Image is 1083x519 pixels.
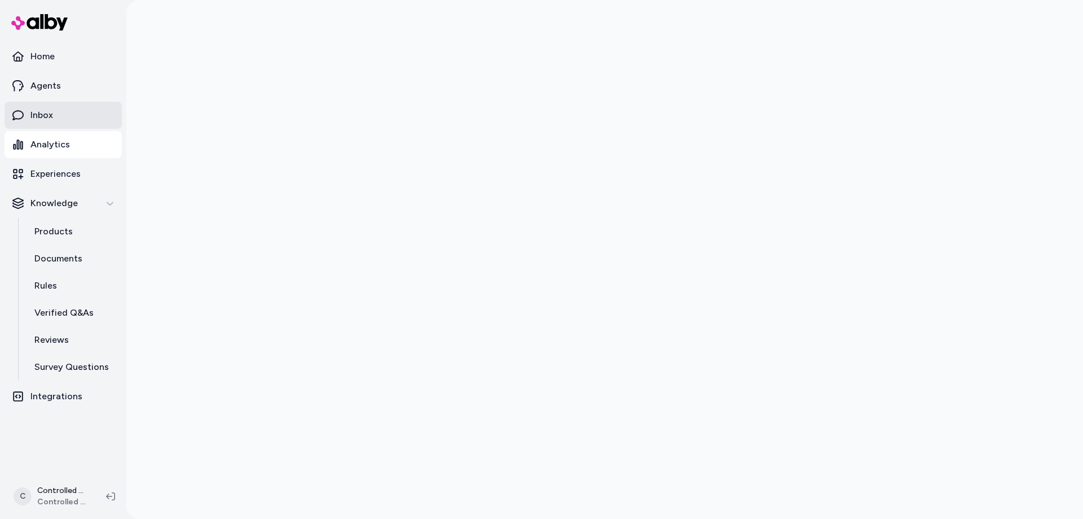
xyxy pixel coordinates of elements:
[23,354,122,381] a: Survey Questions
[30,138,70,151] p: Analytics
[37,496,88,508] span: Controlled Chaos
[5,43,122,70] a: Home
[23,326,122,354] a: Reviews
[5,72,122,99] a: Agents
[23,299,122,326] a: Verified Q&As
[30,390,82,403] p: Integrations
[34,360,109,374] p: Survey Questions
[34,306,94,320] p: Verified Q&As
[30,108,53,122] p: Inbox
[5,190,122,217] button: Knowledge
[37,485,88,496] p: Controlled Chaos Shopify
[30,197,78,210] p: Knowledge
[34,333,69,347] p: Reviews
[30,50,55,63] p: Home
[34,225,73,238] p: Products
[30,167,81,181] p: Experiences
[34,252,82,265] p: Documents
[11,14,68,30] img: alby Logo
[34,279,57,293] p: Rules
[23,218,122,245] a: Products
[23,245,122,272] a: Documents
[5,383,122,410] a: Integrations
[7,478,97,514] button: CControlled Chaos ShopifyControlled Chaos
[30,79,61,93] p: Agents
[5,160,122,187] a: Experiences
[14,487,32,505] span: C
[5,102,122,129] a: Inbox
[23,272,122,299] a: Rules
[5,131,122,158] a: Analytics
